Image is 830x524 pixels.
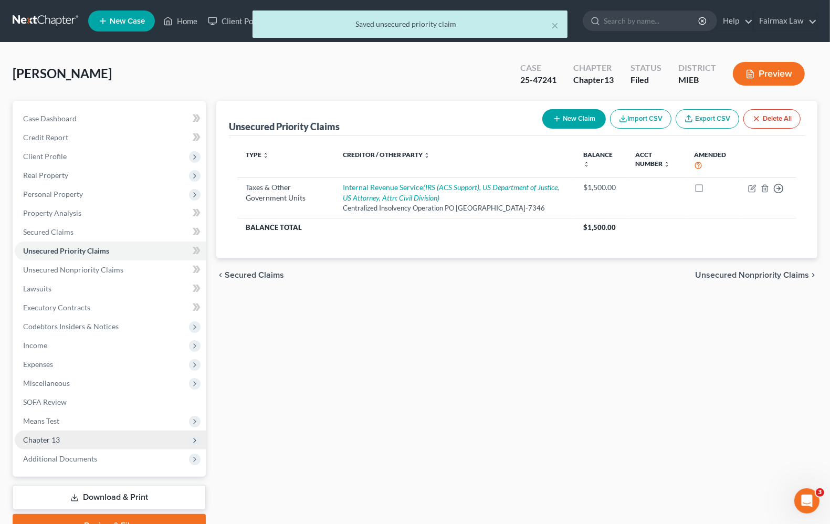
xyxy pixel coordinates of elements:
a: Lawsuits [15,279,206,298]
a: Case Dashboard [15,109,206,128]
span: $1,500.00 [583,223,616,232]
a: Creditor / Other Party unfold_more [343,151,430,159]
span: Case Dashboard [23,114,77,123]
button: chevron_left Secured Claims [216,271,284,279]
i: (IRS (ACS Support), US Department of Justice, US Attorney, Attn: Civil Division) [343,183,559,202]
i: unfold_more [583,161,590,167]
div: Centralized Insolvency Operation PO [GEOGRAPHIC_DATA]-7346 [343,203,566,213]
a: Export CSV [676,109,739,129]
a: Type unfold_more [246,151,269,159]
span: Unsecured Nonpriority Claims [695,271,809,279]
div: Chapter [573,74,614,86]
a: Download & Print [13,485,206,510]
button: Unsecured Nonpriority Claims chevron_right [695,271,817,279]
span: Chapter 13 [23,435,60,444]
a: Acct Number unfold_more [635,151,670,167]
th: Balance Total [237,218,575,237]
a: Balance unfold_more [583,151,613,167]
div: $1,500.00 [583,182,618,193]
span: Additional Documents [23,454,97,463]
a: SOFA Review [15,393,206,412]
th: Amended [686,144,740,177]
span: Lawsuits [23,284,51,293]
span: Real Property [23,171,68,180]
span: Miscellaneous [23,379,70,387]
div: Case [520,62,556,74]
i: unfold_more [424,152,430,159]
a: Unsecured Priority Claims [15,242,206,260]
a: Internal Revenue Service(IRS (ACS Support), US Department of Justice, US Attorney, Attn: Civil Di... [343,183,559,202]
span: SOFA Review [23,397,67,406]
div: District [678,62,716,74]
span: Secured Claims [23,227,73,236]
span: Unsecured Priority Claims [23,246,109,255]
div: Status [631,62,661,74]
a: Property Analysis [15,204,206,223]
span: 13 [604,75,614,85]
span: Secured Claims [225,271,284,279]
span: Codebtors Insiders & Notices [23,322,119,331]
div: Taxes & Other Government Units [246,182,326,203]
i: chevron_left [216,271,225,279]
a: Unsecured Nonpriority Claims [15,260,206,279]
span: Income [23,341,47,350]
button: Preview [733,62,805,86]
span: Personal Property [23,190,83,198]
button: New Claim [542,109,606,129]
button: Delete All [743,109,801,129]
i: chevron_right [809,271,817,279]
span: Executory Contracts [23,303,90,312]
i: unfold_more [664,161,670,167]
a: Credit Report [15,128,206,147]
div: Chapter [573,62,614,74]
div: 25-47241 [520,74,556,86]
span: [PERSON_NAME] [13,66,112,81]
a: Executory Contracts [15,298,206,317]
span: Credit Report [23,133,68,142]
i: unfold_more [262,152,269,159]
span: Unsecured Nonpriority Claims [23,265,123,274]
span: Property Analysis [23,208,81,217]
a: Secured Claims [15,223,206,242]
span: Means Test [23,416,59,425]
button: Import CSV [610,109,671,129]
div: Saved unsecured priority claim [261,19,559,29]
span: 3 [816,488,824,497]
div: Unsecured Priority Claims [229,120,340,133]
span: Expenses [23,360,53,369]
div: Filed [631,74,661,86]
span: Client Profile [23,152,67,161]
div: MIEB [678,74,716,86]
iframe: Intercom live chat [794,488,820,513]
button: × [552,19,559,32]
